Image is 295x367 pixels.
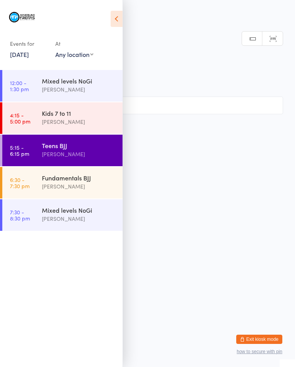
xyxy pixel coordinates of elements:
time: 4:15 - 5:00 pm [10,112,30,124]
div: At [55,37,93,50]
div: Mixed levels NoGi [42,77,116,85]
a: 4:15 -5:00 pmKids 7 to 11[PERSON_NAME] [2,102,123,134]
time: 7:30 - 8:30 pm [10,209,30,221]
span: Mat 1 [12,78,283,86]
a: 7:30 -8:30 pmMixed levels NoGi[PERSON_NAME] [2,199,123,231]
div: Kids 7 to 11 [42,109,116,117]
div: Fundamentals BJJ [42,173,116,182]
div: Events for [10,37,48,50]
span: [DATE] 5:15pm [12,63,271,70]
a: [DATE] [10,50,29,58]
a: 6:30 -7:30 pmFundamentals BJJ[PERSON_NAME] [2,167,123,199]
div: [PERSON_NAME] [42,85,116,94]
img: Marcelino Freitas Brazilian Jiu-Jitsu [8,6,36,30]
div: Teens BJJ [42,141,116,150]
span: [PERSON_NAME] [12,70,271,78]
a: 5:15 -6:15 pmTeens BJJ[PERSON_NAME] [2,135,123,166]
time: 6:30 - 7:30 pm [10,177,30,189]
button: Exit kiosk mode [236,335,282,344]
div: Mixed levels NoGi [42,206,116,214]
div: [PERSON_NAME] [42,117,116,126]
div: [PERSON_NAME] [42,150,116,158]
h2: Teens BJJ Check-in [12,46,283,59]
div: [PERSON_NAME] [42,214,116,223]
time: 12:00 - 1:30 pm [10,80,29,92]
div: Any location [55,50,93,58]
div: [PERSON_NAME] [42,182,116,191]
button: how to secure with pin [237,349,282,354]
a: 12:00 -1:30 pmMixed levels NoGi[PERSON_NAME] [2,70,123,102]
time: 5:15 - 6:15 pm [10,144,29,157]
input: Search [12,97,283,114]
